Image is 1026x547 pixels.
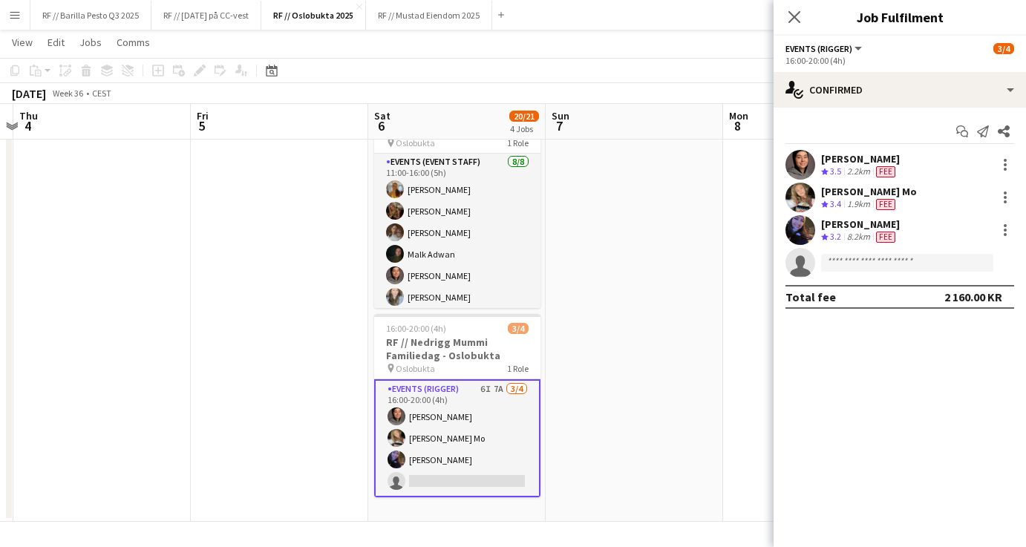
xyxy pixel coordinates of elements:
a: Comms [111,33,156,52]
span: 1 Role [507,137,529,148]
span: 1 Role [507,363,529,374]
span: 3/4 [993,43,1014,54]
span: 3.5 [830,166,841,177]
app-card-role: Events (Rigger)6I7A3/416:00-20:00 (4h)[PERSON_NAME][PERSON_NAME] Mo[PERSON_NAME] [374,379,540,497]
span: Oslobukta [396,137,435,148]
span: 3/4 [508,323,529,334]
div: Crew has different fees then in role [873,166,898,178]
h3: RF // Nedrigg Mummi Familiedag - Oslobukta [374,335,540,362]
span: 5 [195,117,209,134]
span: Week 36 [49,88,86,99]
span: 6 [372,117,391,134]
span: Jobs [79,36,102,49]
span: Fee [876,166,895,177]
button: RF // Oslobukta 2025 [261,1,366,30]
span: Sat [374,109,391,122]
div: CEST [92,88,111,99]
span: 4 [17,117,38,134]
span: 8 [727,117,748,134]
span: Sun [552,109,569,122]
span: Fri [197,109,209,122]
span: 7 [549,117,569,134]
span: 3.4 [830,198,841,209]
app-job-card: 16:00-20:00 (4h)3/4RF // Nedrigg Mummi Familiedag - Oslobukta Oslobukta1 RoleEvents (Rigger)6I7A3... [374,314,540,497]
div: Crew has different fees then in role [873,198,898,211]
a: Jobs [73,33,108,52]
div: 4 Jobs [510,123,538,134]
div: 2.2km [844,166,873,178]
a: View [6,33,39,52]
div: [PERSON_NAME] [821,152,900,166]
div: [PERSON_NAME] Mo [821,185,917,198]
app-card-role: Events (Event Staff)8/811:00-16:00 (5h)[PERSON_NAME][PERSON_NAME][PERSON_NAME]Malk Adwan[PERSON_N... [374,154,540,355]
h3: Job Fulfilment [774,7,1026,27]
a: Edit [42,33,71,52]
button: RF // Mustad Eiendom 2025 [366,1,492,30]
span: Thu [19,109,38,122]
span: Oslobukta [396,363,435,374]
button: Events (Rigger) [785,43,864,54]
span: Mon [729,109,748,122]
div: 16:00-20:00 (4h) [785,55,1014,66]
div: 2 160.00 KR [944,289,1002,304]
span: 3.2 [830,231,841,242]
span: Comms [117,36,150,49]
span: Fee [876,199,895,210]
div: [DATE] [12,86,46,101]
div: Total fee [785,289,836,304]
div: 8.2km [844,231,873,243]
span: View [12,36,33,49]
span: Fee [876,232,895,243]
div: [PERSON_NAME] [821,217,900,231]
div: 1.9km [844,198,873,211]
div: Confirmed [774,72,1026,108]
button: RF // [DATE] på CC-vest [151,1,261,30]
button: RF // Barilla Pesto Q3 2025 [30,1,151,30]
span: Edit [48,36,65,49]
span: 20/21 [509,111,539,122]
div: Crew has different fees then in role [873,231,898,243]
span: 16:00-20:00 (4h) [386,323,446,334]
app-job-card: 11:00-16:00 (5h)8/8RF // Gjennomføring Mummi Familiedag - Oslobukta Oslobukta1 RoleEvents (Event ... [374,88,540,308]
span: Events (Rigger) [785,43,852,54]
